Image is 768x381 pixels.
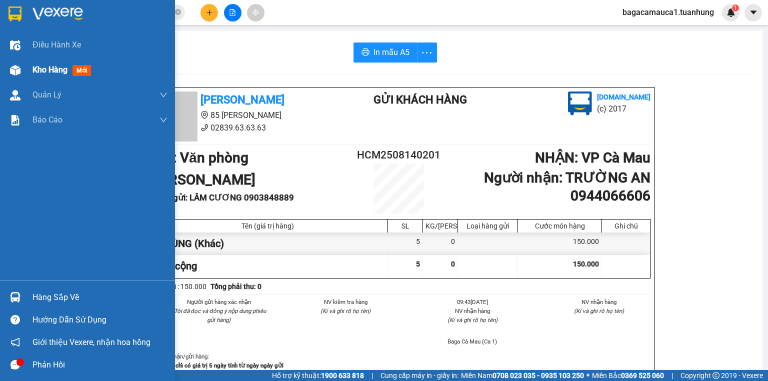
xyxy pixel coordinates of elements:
span: environment [57,24,65,32]
span: phone [200,123,208,131]
button: more [417,42,437,62]
div: Tên (giá trị hàng) [150,222,385,230]
span: aim [252,9,259,16]
span: 150.000 [573,260,599,268]
span: mới [72,65,91,76]
span: In mẫu A5 [373,46,409,58]
img: icon-new-feature [726,8,735,17]
span: | [371,370,373,381]
li: Người gửi hàng xác nhận [167,297,270,306]
div: KG/[PERSON_NAME] [425,222,455,230]
span: copyright [712,372,719,379]
img: logo-vxr [8,6,21,21]
span: Miền Bắc [592,370,664,381]
span: more [417,46,436,59]
li: NV nhận hàng [548,297,651,306]
li: (c) 2017 [597,102,650,115]
img: solution-icon [10,115,20,125]
span: down [159,91,167,99]
li: NV kiểm tra hàng [294,297,397,306]
span: notification [10,337,20,347]
span: Hỗ trợ kỹ thuật: [272,370,364,381]
i: (Kí và ghi rõ họ tên) [574,307,624,314]
span: Cung cấp máy in - giấy in: [380,370,458,381]
button: plus [200,4,218,21]
li: 02839.63.63.63 [4,34,190,47]
span: ⚪️ [586,373,589,377]
div: Hướng dẫn sử dụng [32,312,167,327]
button: aim [247,4,264,21]
b: [PERSON_NAME] [57,6,141,19]
span: 0 [451,260,455,268]
div: Loại hàng gửi [460,222,515,230]
button: file-add [224,4,241,21]
div: 150.000 [518,232,602,255]
img: warehouse-icon [10,65,20,75]
b: [PERSON_NAME] [200,93,284,106]
li: 85 [PERSON_NAME] [147,109,333,121]
i: (Tôi đã đọc và đồng ý nộp dung phiếu gửi hàng) [172,307,266,323]
b: GỬI : Văn phòng [PERSON_NAME] [147,149,255,188]
i: (Kí và ghi rõ họ tên) [447,316,497,323]
div: Hàng sắp về [32,290,167,305]
b: Người nhận : TRƯỜNG AN 0944066606 [484,169,650,204]
img: logo.jpg [568,91,592,115]
div: Cước món hàng [520,222,599,230]
div: Ghi chú [604,222,647,230]
div: 5 [388,232,423,255]
div: Phản hồi [32,357,167,372]
li: NV nhận hàng [421,306,524,315]
span: Kho hàng [32,65,67,74]
span: phone [57,36,65,44]
strong: -Phiếu này chỉ có giá trị 5 ngày tính từ ngày ngày gửi [147,362,283,369]
img: warehouse-icon [10,40,20,50]
strong: 0369 525 060 [621,371,664,379]
strong: 0708 023 035 - 0935 103 250 [492,371,584,379]
span: Miền Nam [461,370,584,381]
span: Báo cáo [32,113,62,126]
span: question-circle [10,315,20,324]
span: environment [200,111,208,119]
img: warehouse-icon [10,292,20,302]
button: caret-down [744,4,762,21]
sup: 1 [732,4,739,11]
b: GỬI : Văn phòng [PERSON_NAME] [4,62,112,101]
li: 85 [PERSON_NAME] [4,22,190,34]
li: 02839.63.63.63 [147,121,333,134]
li: Baga Cà Mau (Ca 1) [421,337,524,346]
b: Tổng phải thu: 0 [210,282,261,290]
b: Người gửi : LÂM CƯƠNG 0903848889 [147,192,294,202]
span: close-circle [175,9,181,15]
b: NHẬN : VP Cà Mau [535,149,650,166]
i: (Kí và ghi rõ họ tên) [320,307,370,314]
span: 5 [416,260,420,268]
div: Cước Rồi : 150.000 [147,281,206,292]
b: Gửi khách hàng [373,93,467,106]
span: down [159,116,167,124]
span: close-circle [175,8,181,17]
span: plus [206,9,213,16]
strong: 1900 633 818 [321,371,364,379]
span: Quản Lý [32,88,61,101]
span: file-add [229,9,236,16]
li: 09:43[DATE] [421,297,524,306]
div: SL [390,222,420,230]
span: 1 [733,4,737,11]
span: message [10,360,20,369]
h2: HCM2508140201 [357,147,441,163]
div: 5 THÙNG (Khác) [148,232,388,255]
span: Điều hành xe [32,38,81,51]
span: Giới thiệu Vexere, nhận hoa hồng [32,336,150,348]
span: caret-down [749,8,758,17]
span: bagacamauca1.tuanhung [614,6,722,18]
button: printerIn mẫu A5 [353,42,417,62]
img: warehouse-icon [10,90,20,100]
b: [DOMAIN_NAME] [597,93,650,101]
span: printer [361,48,369,57]
span: | [671,370,673,381]
div: 0 [423,232,458,255]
